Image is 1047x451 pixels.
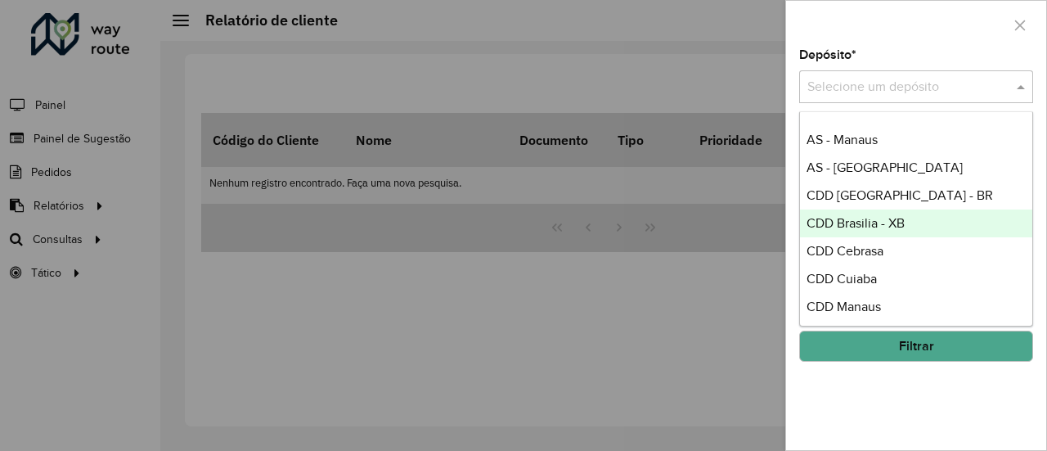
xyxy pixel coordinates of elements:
span: CDD Brasilia - XB [807,216,905,230]
ng-dropdown-panel: Options list [799,111,1034,327]
label: Depósito [799,45,856,65]
span: CDD Manaus [807,300,881,313]
button: Filtrar [799,331,1033,362]
span: AS - Manaus [807,133,878,147]
span: CDD Cebrasa [807,244,883,258]
span: AS - [GEOGRAPHIC_DATA] [807,160,963,174]
span: CDD [GEOGRAPHIC_DATA] - BR [807,188,993,202]
span: CDD Cuiaba [807,272,877,286]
